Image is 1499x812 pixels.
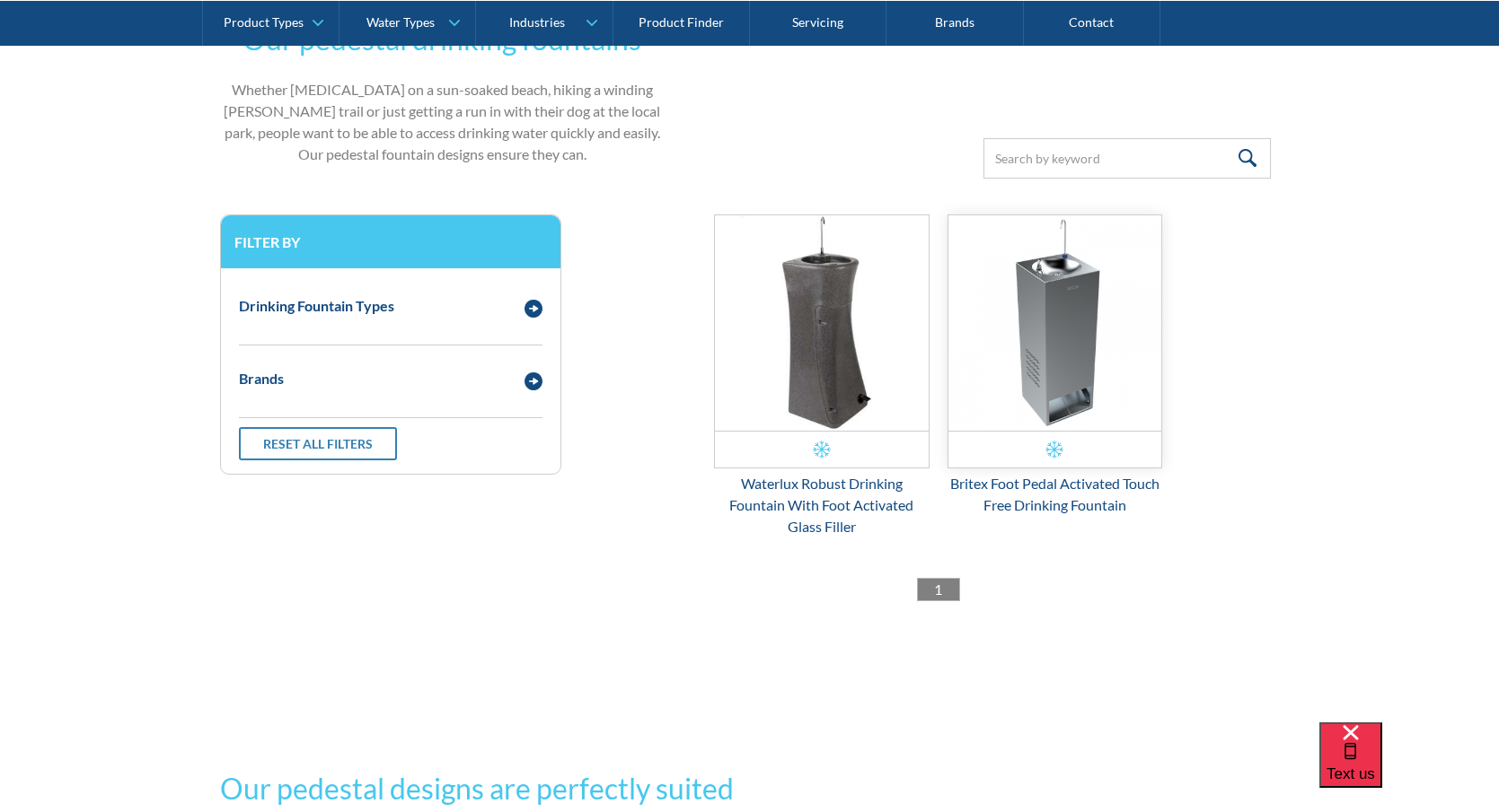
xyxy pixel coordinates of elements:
[1319,722,1499,812] iframe: podium webchat widget bubble
[948,473,1163,516] div: Britex Foot Pedal Activated Touch Free Drinking Fountain
[239,295,394,317] div: Drinking Fountain Types
[948,215,1162,431] img: Britex Foot Pedal Activated Touch Free Drinking Fountain
[597,578,1280,601] div: List
[509,14,565,30] div: Industries
[220,79,666,165] p: Whether [MEDICAL_DATA] on a sun-soaked beach, hiking a winding [PERSON_NAME] trail or just gettin...
[366,14,435,30] div: Water Types
[917,578,960,601] a: 1
[714,473,930,537] div: Waterlux Robust Drinking Fountain With Foot Activated Glass Filler
[239,427,397,460] a: Reset all filters
[715,215,929,431] img: Waterlux Robust Drinking Fountain With Foot Activated Glass Filler
[224,14,304,30] div: Product Types
[714,214,930,537] a: Waterlux Robust Drinking Fountain With Foot Activated Glass FillerWaterlux Robust Drinking Founta...
[948,214,1163,516] a: Britex Foot Pedal Activated Touch Free Drinking FountainBritex Foot Pedal Activated Touch Free Dr...
[239,368,284,389] div: Brands
[983,138,1271,179] input: Search by keyword
[234,233,547,250] h3: Filter by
